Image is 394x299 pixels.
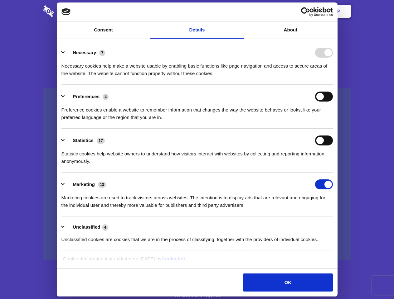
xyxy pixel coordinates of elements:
button: Preferences (4) [61,92,113,102]
label: Necessary [73,50,96,55]
a: Contact [253,2,282,21]
span: 17 [97,138,105,144]
div: Necessary cookies help make a website usable by enabling basic functions like page navigation and... [61,58,333,77]
label: Statistics [73,138,94,143]
a: Wistia video thumbnail [43,88,351,261]
a: Login [283,2,310,21]
a: Cookiebot [162,256,185,261]
h4: Auto-redaction of sensitive data, encrypted data sharing and self-destructing private chats. Shar... [43,57,351,77]
a: About [244,21,338,39]
div: Statistic cookies help website owners to understand how visitors interact with websites by collec... [61,145,333,165]
a: Details [150,21,244,39]
div: Preference cookies enable a website to remember information that changes the way the website beha... [61,102,333,121]
img: logo [61,8,71,15]
span: 4 [103,94,109,100]
a: Pricing [183,2,210,21]
span: 4 [102,224,108,230]
a: Usercentrics Cookiebot - opens in a new window [278,7,333,17]
h1: Eliminate Slack Data Loss. [43,28,351,50]
button: OK [243,273,333,292]
button: Statistics (17) [61,135,109,145]
img: logo-wordmark-white-trans-d4663122ce5f474addd5e946df7df03e33cb6a1c49d2221995e7729f52c070b2.svg [43,5,97,17]
span: 7 [99,50,105,56]
label: Preferences [73,94,100,99]
div: Marketing cookies are used to track visitors across websites. The intention is to display ads tha... [61,189,333,209]
button: Unclassified (4) [61,223,112,231]
div: Cookie declaration last updated on [DATE] by [58,255,336,267]
button: Necessary (7) [61,48,109,58]
a: Consent [57,21,150,39]
span: 13 [98,182,106,188]
button: Marketing (13) [61,179,110,189]
div: Unclassified cookies are cookies that we are in the process of classifying, together with the pro... [61,231,333,243]
iframe: Drift Widget Chat Controller [363,268,387,292]
label: Marketing [73,182,95,187]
